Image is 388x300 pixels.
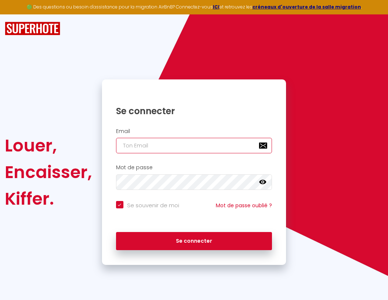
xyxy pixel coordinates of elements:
[116,105,272,117] h1: Se connecter
[252,4,361,10] a: créneaux d'ouverture de la salle migration
[116,232,272,250] button: Se connecter
[5,22,60,35] img: SuperHote logo
[5,185,92,212] div: Kiffer.
[116,128,272,134] h2: Email
[5,159,92,185] div: Encaisser,
[116,164,272,171] h2: Mot de passe
[5,132,92,159] div: Louer,
[213,4,219,10] a: ICI
[6,3,28,25] button: Ouvrir le widget de chat LiveChat
[116,138,272,153] input: Ton Email
[216,202,272,209] a: Mot de passe oublié ?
